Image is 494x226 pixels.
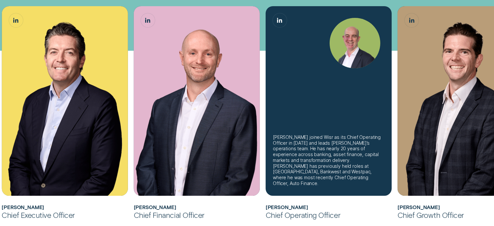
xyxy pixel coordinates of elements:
[266,204,392,210] h2: Sam Harding
[2,204,128,210] h2: Andrew Goodwin
[273,13,287,27] a: Sam Harding, Chief Operating Officer LinkedIn button
[134,210,260,220] div: Chief Financial Officer
[134,204,260,210] h2: Matthew Lewis
[2,6,128,196] div: Andrew Goodwin, Chief Executive Officer
[141,13,155,27] a: Matthew Lewis, Chief Financial Officer LinkedIn button
[9,13,23,27] a: Andrew Goodwin, Chief Executive Officer LinkedIn button
[273,134,385,186] div: [PERSON_NAME] joined Wisr as its Chief Operating Officer in [DATE] and leads [PERSON_NAME]’s oper...
[330,18,380,69] img: Sam Harding
[134,6,260,196] img: Matthew Lewis
[2,6,128,196] img: Andrew Goodwin
[266,6,392,196] div: Sam Harding, Chief Operating Officer
[2,210,128,220] div: Chief Executive Officer
[405,13,419,27] a: James Goodwin, Chief Growth Officer LinkedIn button
[266,210,392,220] div: Chief Operating Officer
[134,6,260,196] div: Matthew Lewis, Chief Financial Officer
